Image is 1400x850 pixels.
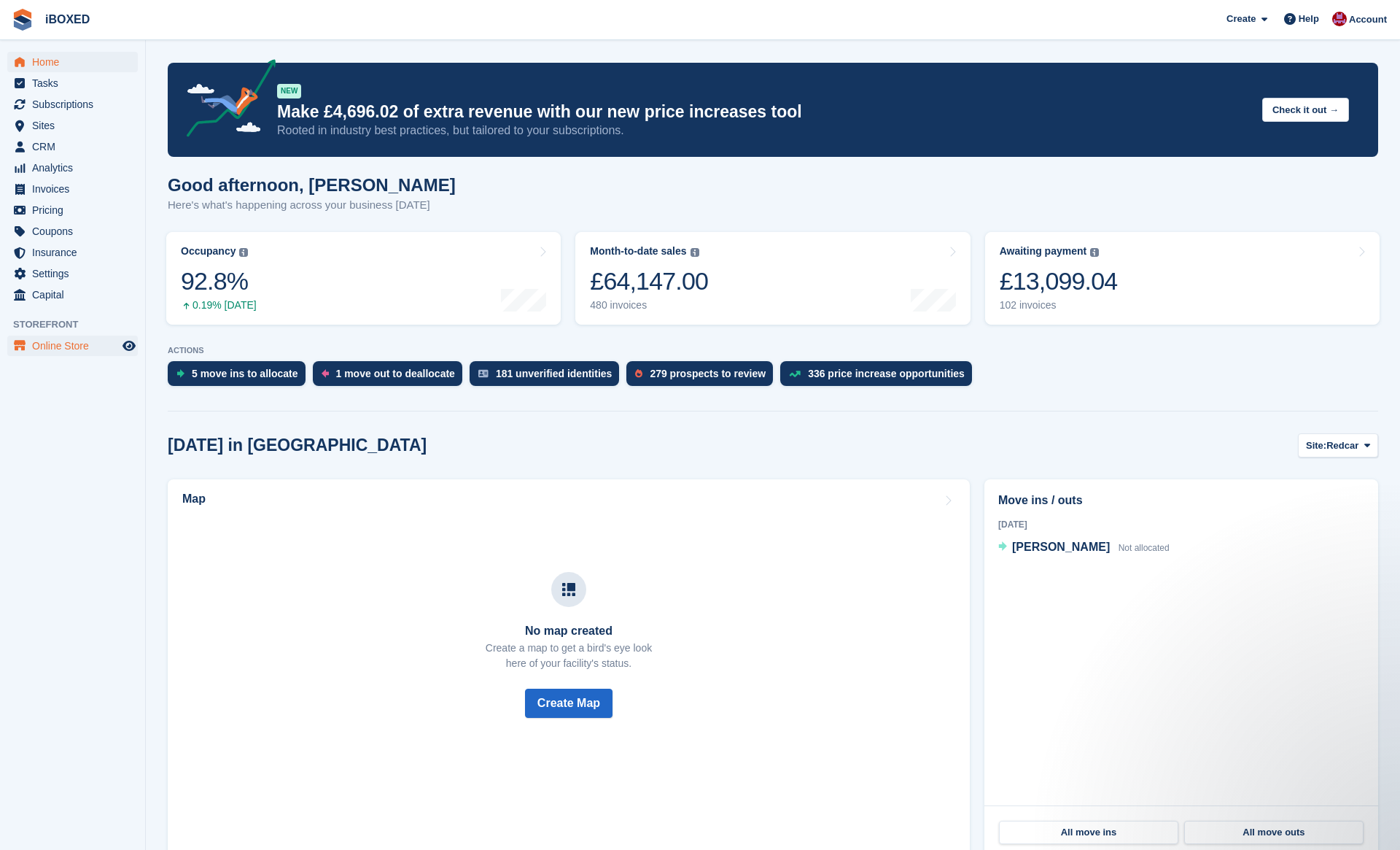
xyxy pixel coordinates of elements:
a: menu [7,221,138,242]
a: iBOXED [39,7,96,31]
span: Subscriptions [32,94,120,115]
span: Redcar [1326,438,1358,453]
a: 1 move out to deallocate [313,361,470,393]
a: Awaiting payment £13,099.04 102 invoices [985,232,1380,325]
a: Month-to-date sales £64,147.00 480 invoices [575,232,970,325]
img: icon-info-grey-7440780725fd019a000dd9b08b2336e03edf1995a4989e88bcd33f0948082b44.svg [239,248,248,257]
button: Create Map [525,689,612,718]
h3: No map created [486,625,652,638]
div: 279 prospects to review [650,368,766,379]
span: Home [32,52,120,72]
p: Here's what's happening across your business [DATE] [168,197,456,214]
span: Storefront [13,317,145,332]
div: 102 invoices [1000,299,1118,312]
span: Create [1226,12,1256,26]
h2: Move ins / outs [998,492,1364,509]
span: Invoices [32,179,120,199]
a: menu [7,200,138,220]
a: menu [7,94,138,115]
a: menu [7,136,138,157]
span: [PERSON_NAME] [1012,541,1110,553]
a: 279 prospects to review [626,361,780,393]
img: stora-icon-8386f47178a22dfd0bd8f6a31ec36ba5ce8667c1dd55bd0f319d3a0aa187defe.svg [12,9,34,31]
button: Check it out → [1262,98,1349,122]
div: Awaiting payment [1000,245,1087,258]
p: Create a map to get a bird's eye look here of your facility's status. [486,641,652,671]
a: menu [7,336,138,356]
img: price-adjustments-announcement-icon-8257ccfd72463d97f412b2fc003d46551f7dbcb40ab6d574587a9cd5c0d94... [174,59,276,142]
span: Settings [32,263,120,284]
span: Account [1349,12,1387,27]
a: menu [7,73,138,93]
div: 0.19% [DATE] [181,299,257,312]
a: menu [7,263,138,284]
img: Amanda Forder [1332,12,1347,26]
div: 336 price increase opportunities [808,368,965,379]
a: menu [7,242,138,263]
span: Pricing [32,200,120,220]
a: 181 unverified identities [470,361,627,393]
a: Preview store [120,337,138,355]
a: [PERSON_NAME] Not allocated [998,538,1170,557]
p: Rooted in industry best practices, but tailored to your subscriptions. [277,123,1251,139]
p: ACTIONS [168,346,1378,355]
div: £13,099.04 [1000,266,1118,296]
div: NEW [277,84,301,98]
span: Online Store [32,336,120,356]
a: menu [7,158,138,178]
span: Not allocated [1119,543,1170,553]
a: menu [7,179,138,199]
h1: Good afternoon, [PERSON_NAME] [168,175,456,195]
span: CRM [32,136,120,157]
div: [DATE] [998,518,1364,531]
a: menu [7,115,138,136]
button: Site: Redcar [1298,433,1378,457]
a: All move outs [1184,821,1364,844]
span: Help [1299,12,1319,26]
img: price_increase_opportunities-93ffe204e8149a01c8c9dc8f82e8f89637d9d84a8eef4429ea346261dce0b2c0.svg [789,371,801,377]
img: move_outs_to_deallocate_icon-f764333ba52eb49d3ac5e1228854f67142a1ed5810a6f6cc68b1a99e826820c5.svg [322,369,329,378]
div: 181 unverified identities [496,368,612,379]
h2: [DATE] in [GEOGRAPHIC_DATA] [168,436,427,455]
a: 5 move ins to allocate [168,361,313,393]
span: Capital [32,285,120,305]
img: verify_identity-adf6edd0f0f0b5bbfe63781bf79b02c33cf7c696d77639b501bdc392416b5a36.svg [478,369,489,378]
span: Sites [32,115,120,136]
a: menu [7,285,138,305]
a: 336 price increase opportunities [780,361,979,393]
div: Month-to-date sales [590,245,686,258]
span: Analytics [32,158,120,178]
p: Make £4,696.02 of extra revenue with our new price increases tool [277,101,1251,123]
h2: Map [182,492,206,506]
a: menu [7,52,138,72]
img: icon-info-grey-7440780725fd019a000dd9b08b2336e03edf1995a4989e88bcd33f0948082b44.svg [691,248,699,257]
div: £64,147.00 [590,266,708,296]
div: 1 move out to deallocate [336,368,455,379]
img: prospect-51fa495bee0391a8d652442698ab0144808aea92771e9ea1ae160a38d050c398.svg [635,369,642,378]
div: 92.8% [181,266,257,296]
img: map-icn-33ee37083ee616e46c38cad1a60f524a97daa1e2b2c8c0bc3eb3415660979fc1.svg [562,583,575,596]
span: Tasks [32,73,120,93]
img: icon-info-grey-7440780725fd019a000dd9b08b2336e03edf1995a4989e88bcd33f0948082b44.svg [1090,248,1099,257]
div: 5 move ins to allocate [192,368,298,379]
a: Occupancy 92.8% 0.19% [DATE] [166,232,561,325]
span: Site: [1306,438,1326,453]
span: Insurance [32,242,120,263]
div: Occupancy [181,245,236,258]
div: 480 invoices [590,299,708,312]
span: Coupons [32,221,120,242]
a: All move ins [999,821,1178,844]
img: move_ins_to_allocate_icon-fdf77a2bb77ea45bf5b3d319d69a93e2d87916cf1d5bf7949dd705db3b84f3ca.svg [176,369,184,378]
